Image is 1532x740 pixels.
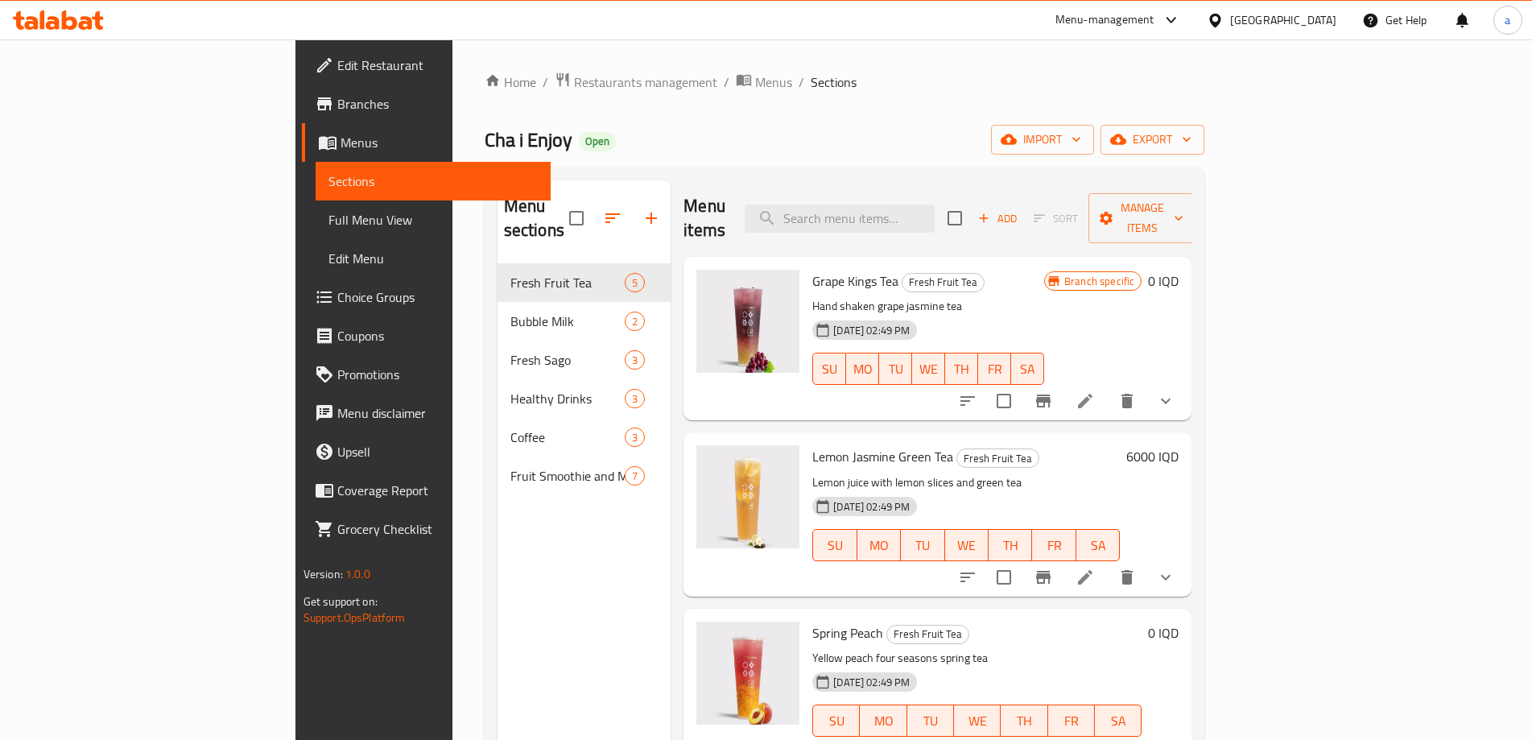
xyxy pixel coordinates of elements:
nav: Menu sections [498,257,671,502]
span: WE [919,358,939,381]
div: Open [579,132,616,151]
button: FR [978,353,1011,385]
span: Sections [328,172,539,191]
a: Support.OpsPlatform [304,607,406,628]
span: SU [820,358,840,381]
div: items [625,312,645,331]
span: [DATE] 02:49 PM [827,675,916,690]
div: Bubble Milk [510,312,626,331]
img: Spring Peach [696,622,799,725]
button: delete [1108,382,1146,420]
button: Add [972,206,1023,231]
span: Menu disclaimer [337,403,539,423]
svg: Show Choices [1156,568,1175,587]
div: items [625,273,645,292]
button: FR [1032,529,1076,561]
li: / [724,72,729,92]
span: Add [976,209,1019,228]
span: Cha i Enjoy [485,122,572,158]
span: SA [1018,358,1038,381]
svg: Show Choices [1156,391,1175,411]
span: Choice Groups [337,287,539,307]
span: 7 [626,469,644,484]
span: Menus [755,72,792,92]
span: 3 [626,353,644,368]
span: TU [886,358,906,381]
button: sort-choices [948,382,987,420]
span: Grocery Checklist [337,519,539,539]
span: Sort sections [593,199,632,238]
span: Branch specific [1058,274,1141,289]
span: Select all sections [560,201,593,235]
span: Select section first [1023,206,1088,231]
span: Edit Restaurant [337,56,539,75]
span: Get support on: [304,591,378,612]
div: items [625,428,645,447]
span: Manage items [1101,198,1183,238]
a: Menu disclaimer [302,394,551,432]
span: Add item [972,206,1023,231]
span: SA [1101,709,1135,733]
span: MO [866,709,900,733]
button: Branch-specific-item [1024,382,1063,420]
button: WE [945,529,989,561]
div: Fresh Fruit Tea [956,449,1039,468]
h6: 0 IQD [1148,622,1179,644]
div: Healthy Drinks3 [498,379,671,418]
a: Edit Menu [316,239,551,278]
button: TH [1001,705,1047,737]
span: Fresh Fruit Tea [510,273,626,292]
span: TH [952,358,972,381]
button: WE [912,353,945,385]
span: Coupons [337,326,539,345]
div: Coffee3 [498,418,671,457]
div: Fresh Sago3 [498,341,671,379]
div: Fresh Fruit Tea [886,625,969,644]
div: items [625,350,645,370]
div: items [625,389,645,408]
li: / [799,72,804,92]
span: TH [995,534,1026,557]
button: SA [1011,353,1044,385]
img: Grape Kings Tea [696,270,799,373]
span: SU [820,534,850,557]
button: SU [812,353,846,385]
span: Sections [811,72,857,92]
div: [GEOGRAPHIC_DATA] [1230,11,1336,29]
a: Edit menu item [1076,391,1095,411]
span: SU [820,709,853,733]
a: Choice Groups [302,278,551,316]
span: Select to update [987,560,1021,594]
span: Open [579,134,616,148]
span: Fresh Sago [510,350,626,370]
a: Restaurants management [555,72,717,93]
span: FR [1039,534,1069,557]
span: Menus [341,133,539,152]
button: export [1100,125,1204,155]
h2: Menu items [683,194,725,242]
button: FR [1048,705,1095,737]
span: SA [1083,534,1113,557]
a: Grocery Checklist [302,510,551,548]
span: TU [914,709,948,733]
span: WE [952,534,982,557]
span: WE [960,709,994,733]
button: WE [954,705,1001,737]
span: a [1505,11,1510,29]
span: 3 [626,391,644,407]
button: SA [1095,705,1142,737]
span: 3 [626,430,644,445]
div: Fruit Smoothie and Milkshake7 [498,457,671,495]
a: Menus [736,72,792,93]
span: Fresh Fruit Tea [887,625,968,643]
a: Coupons [302,316,551,355]
button: MO [846,353,879,385]
div: Fresh Fruit Tea [902,273,985,292]
span: Edit Menu [328,249,539,268]
p: Yellow peach four seasons spring tea [812,648,1142,668]
span: [DATE] 02:49 PM [827,323,916,338]
span: Coverage Report [337,481,539,500]
h6: 0 IQD [1148,270,1179,292]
